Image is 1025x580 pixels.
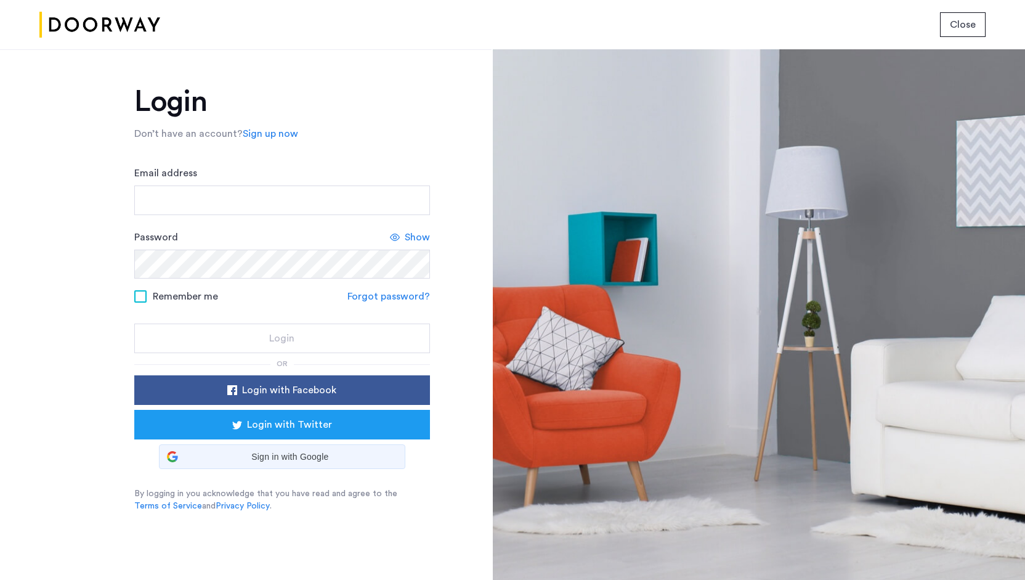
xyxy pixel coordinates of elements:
[950,17,976,32] span: Close
[153,289,218,304] span: Remember me
[134,129,243,139] span: Don’t have an account?
[269,331,294,346] span: Login
[134,488,430,512] p: By logging in you acknowledge that you have read and agree to the and .
[159,444,405,469] div: Sign in with Google
[247,417,332,432] span: Login with Twitter
[216,500,270,512] a: Privacy Policy
[39,2,160,48] img: logo
[134,324,430,353] button: button
[134,230,178,245] label: Password
[347,289,430,304] a: Forgot password?
[277,360,288,367] span: or
[242,383,336,398] span: Login with Facebook
[405,230,430,245] span: Show
[134,410,430,439] button: button
[243,126,298,141] a: Sign up now
[134,87,430,116] h1: Login
[134,500,202,512] a: Terms of Service
[134,166,197,181] label: Email address
[940,12,986,37] button: button
[183,451,397,464] span: Sign in with Google
[134,375,430,405] button: button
